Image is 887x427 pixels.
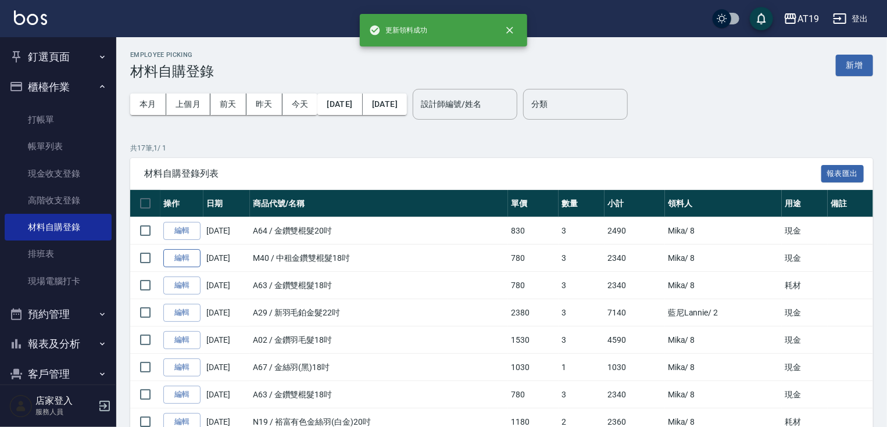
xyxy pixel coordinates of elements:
[5,72,112,102] button: 櫃檯作業
[144,168,821,180] span: 材料自購登錄列表
[250,326,508,354] td: A02 / 金鑽羽毛髮18吋
[605,354,665,381] td: 1030
[163,386,201,404] a: 編輯
[35,407,95,417] p: 服務人員
[836,55,873,76] button: 新增
[130,63,214,80] h3: 材料自購登錄
[508,190,559,217] th: 單價
[821,165,864,183] button: 報表匯出
[508,354,559,381] td: 1030
[782,217,828,245] td: 現金
[782,326,828,354] td: 現金
[130,143,873,153] p: 共 17 筆, 1 / 1
[508,272,559,299] td: 780
[250,272,508,299] td: A63 / 金鑽雙棍髮18吋
[130,94,166,115] button: 本月
[559,217,605,245] td: 3
[559,272,605,299] td: 3
[250,381,508,408] td: A63 / 金鑽雙棍髮18吋
[203,381,250,408] td: [DATE]
[250,299,508,326] td: A29 / 新羽毛鉑金髮22吋
[508,245,559,272] td: 780
[203,272,250,299] td: [DATE]
[250,245,508,272] td: M40 / 中租金鑽雙棍髮18吋
[5,160,112,187] a: 現金收支登錄
[163,277,201,295] a: 編輯
[5,214,112,241] a: 材料自購登錄
[203,326,250,354] td: [DATE]
[9,394,33,418] img: Person
[559,190,605,217] th: 數量
[5,133,112,160] a: 帳單列表
[210,94,246,115] button: 前天
[779,7,824,31] button: AT19
[508,326,559,354] td: 1530
[559,326,605,354] td: 3
[14,10,47,25] img: Logo
[559,354,605,381] td: 1
[828,190,874,217] th: 備註
[203,217,250,245] td: [DATE]
[203,299,250,326] td: [DATE]
[782,381,828,408] td: 現金
[5,268,112,295] a: 現場電腦打卡
[5,241,112,267] a: 排班表
[782,299,828,326] td: 現金
[559,381,605,408] td: 3
[559,299,605,326] td: 3
[5,187,112,214] a: 高階收支登錄
[203,354,250,381] td: [DATE]
[35,395,95,407] h5: 店家登入
[605,217,665,245] td: 2490
[559,245,605,272] td: 3
[605,272,665,299] td: 2340
[369,24,427,36] span: 更新領料成功
[605,190,665,217] th: 小計
[160,190,203,217] th: 操作
[605,381,665,408] td: 2340
[317,94,362,115] button: [DATE]
[508,217,559,245] td: 830
[166,94,210,115] button: 上個月
[163,358,201,376] a: 編輯
[665,190,782,217] th: 領料人
[163,331,201,349] a: 編輯
[508,381,559,408] td: 780
[665,217,782,245] td: Mika / 8
[836,59,873,70] a: 新增
[665,381,782,408] td: Mika / 8
[497,17,523,43] button: close
[665,245,782,272] td: Mika / 8
[250,217,508,245] td: A64 / 金鑽雙棍髮20吋
[782,272,828,299] td: 耗材
[782,245,828,272] td: 現金
[5,299,112,329] button: 預約管理
[5,329,112,359] button: 報表及分析
[203,245,250,272] td: [DATE]
[163,222,201,240] a: 編輯
[797,12,819,26] div: AT19
[605,245,665,272] td: 2340
[250,354,508,381] td: A67 / 金絲羽(黑)18吋
[665,272,782,299] td: Mika / 8
[665,354,782,381] td: Mika / 8
[605,299,665,326] td: 7140
[5,359,112,389] button: 客戶管理
[605,326,665,354] td: 4590
[203,190,250,217] th: 日期
[282,94,318,115] button: 今天
[163,249,201,267] a: 編輯
[750,7,773,30] button: save
[828,8,873,30] button: 登出
[363,94,407,115] button: [DATE]
[163,304,201,322] a: 編輯
[508,299,559,326] td: 2380
[665,299,782,326] td: 藍尼Lannie / 2
[130,51,214,59] h2: Employee Picking
[782,354,828,381] td: 現金
[5,106,112,133] a: 打帳單
[782,190,828,217] th: 用途
[665,326,782,354] td: Mika / 8
[5,42,112,72] button: 釘選頁面
[246,94,282,115] button: 昨天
